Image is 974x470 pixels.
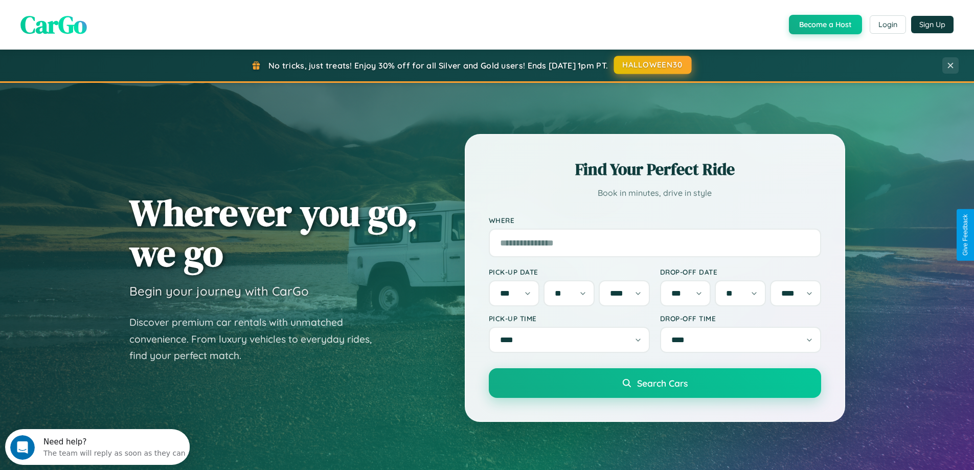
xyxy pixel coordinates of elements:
[129,314,385,364] p: Discover premium car rentals with unmatched convenience. From luxury vehicles to everyday rides, ...
[660,267,821,276] label: Drop-off Date
[789,15,862,34] button: Become a Host
[489,267,650,276] label: Pick-up Date
[614,56,692,74] button: HALLOWEEN30
[129,283,309,299] h3: Begin your journey with CarGo
[962,214,969,256] div: Give Feedback
[20,8,87,41] span: CarGo
[911,16,954,33] button: Sign Up
[489,186,821,200] p: Book in minutes, drive in style
[489,314,650,323] label: Pick-up Time
[489,216,821,225] label: Where
[38,9,180,17] div: Need help?
[489,158,821,181] h2: Find Your Perfect Ride
[660,314,821,323] label: Drop-off Time
[489,368,821,398] button: Search Cars
[38,17,180,28] div: The team will reply as soon as they can
[129,192,418,273] h1: Wherever you go, we go
[4,4,190,32] div: Open Intercom Messenger
[637,377,688,389] span: Search Cars
[870,15,906,34] button: Login
[268,60,608,71] span: No tricks, just treats! Enjoy 30% off for all Silver and Gold users! Ends [DATE] 1pm PT.
[10,435,35,460] iframe: Intercom live chat
[5,429,190,465] iframe: Intercom live chat discovery launcher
